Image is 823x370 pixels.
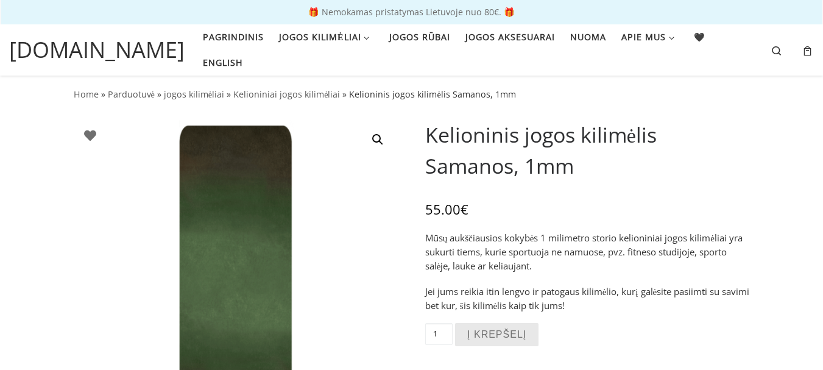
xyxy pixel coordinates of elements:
span: Jogos aksesuarai [465,24,555,47]
a: Kelioniniai jogos kilimėliai [233,88,340,100]
a: Jogos aksesuarai [462,24,559,50]
a: Pagrindinis [199,24,268,50]
span: Pagrindinis [203,24,264,47]
span: € [461,200,468,218]
h1: Kelioninis jogos kilimėlis Samanos, 1mm [425,119,750,182]
a: jogos kilimėliai [164,88,224,100]
a: [DOMAIN_NAME] [9,34,185,66]
span: » [101,88,105,100]
a: View full-screen image gallery [367,129,389,151]
a: Jogos rūbai [386,24,454,50]
button: Į krepšelį [455,323,539,347]
span: Jogos rūbai [389,24,450,47]
a: Home [74,88,99,100]
bdi: 55.00 [425,200,468,218]
span: English [203,50,243,73]
a: Parduotuvė [108,88,155,100]
span: Jogos kilimėliai [279,24,361,47]
input: Produkto kiekis [425,323,453,345]
span: Kelioninis jogos kilimėlis Samanos, 1mm [349,88,515,100]
span: Nuoma [570,24,606,47]
a: Nuoma [567,24,610,50]
p: Jei jums reikia itin lengvo ir patogaus kilimėlio, kurį galėsite pasiimti su savimi bet kur, šis ... [425,285,750,313]
span: Apie mus [621,24,666,47]
a: Jogos kilimėliai [275,24,378,50]
span: » [342,88,347,100]
p: Mūsų aukščiausios kokybės 1 milimetro storio kelioniniai jogos kilimėliai yra sukurti tiems, kuri... [425,231,750,274]
a: English [199,50,247,76]
span: » [157,88,161,100]
span: » [227,88,231,100]
a: 🖤 [690,24,710,50]
p: 🎁 Nemokamas pristatymas Lietuvoje nuo 80€. 🎁 [12,8,811,16]
span: 🖤 [694,24,705,47]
